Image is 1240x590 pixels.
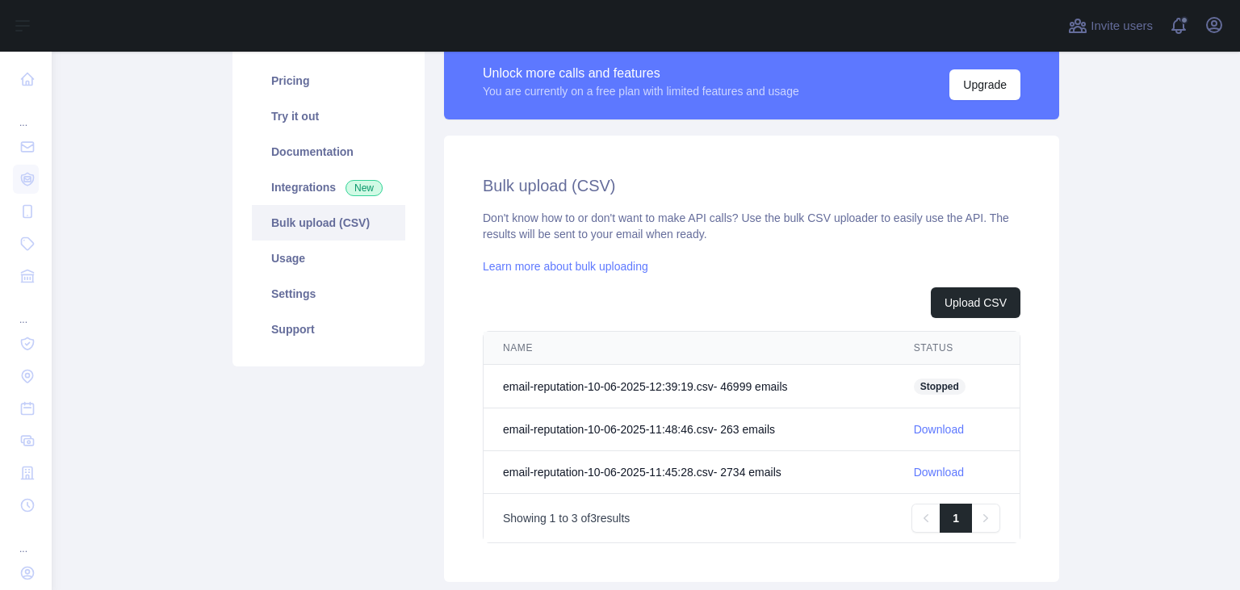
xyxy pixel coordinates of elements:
a: Learn more about bulk uploading [483,260,648,273]
a: Documentation [252,134,405,169]
a: Support [252,312,405,347]
a: Pricing [252,63,405,98]
td: email-reputation-10-06-2025-11:48:46.csv - 263 email s [484,408,894,451]
a: 1 [940,504,972,533]
div: ... [13,294,39,326]
div: You are currently on a free plan with limited features and usage [483,83,799,99]
a: Integrations New [252,169,405,205]
a: Usage [252,241,405,276]
span: 3 [572,512,578,525]
span: New [346,180,383,196]
p: Showing to of results [503,510,630,526]
div: Unlock more calls and features [483,64,799,83]
button: Upload CSV [931,287,1020,318]
button: Invite users [1065,13,1156,39]
span: Stopped [914,379,966,395]
span: Invite users [1091,17,1153,36]
div: ... [13,523,39,555]
span: 1 [550,512,556,525]
td: email-reputation-10-06-2025-12:39:19.csv - 46999 email s [484,365,894,408]
th: NAME [484,332,894,365]
button: Upgrade [949,69,1020,100]
div: ... [13,97,39,129]
a: Download [914,423,964,436]
a: Bulk upload (CSV) [252,205,405,241]
a: Download [914,466,964,479]
td: email-reputation-10-06-2025-11:45:28.csv - 2734 email s [484,451,894,494]
a: Settings [252,276,405,312]
h2: Bulk upload (CSV) [483,174,1020,197]
span: 3 [590,512,597,525]
th: STATUS [894,332,1020,365]
div: Don't know how to or don't want to make API calls? Use the bulk CSV uploader to easily use the AP... [483,210,1020,543]
a: Try it out [252,98,405,134]
nav: Pagination [911,504,1000,533]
